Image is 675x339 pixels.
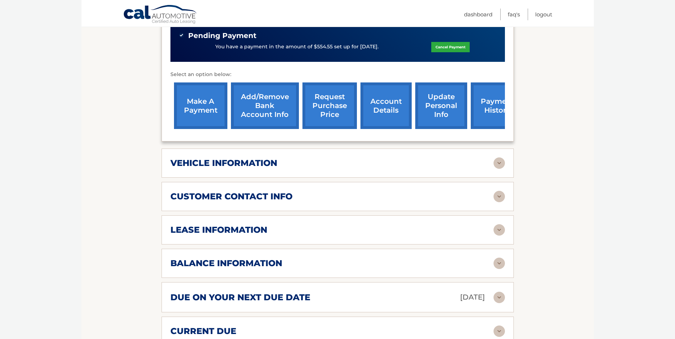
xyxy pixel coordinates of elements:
img: accordion-rest.svg [494,292,505,303]
img: accordion-rest.svg [494,157,505,169]
a: request purchase price [302,82,357,129]
p: Select an option below: [170,70,505,79]
a: Cal Automotive [123,5,198,25]
span: Pending Payment [188,31,257,40]
a: FAQ's [508,9,520,20]
a: account details [360,82,412,129]
a: payment history [471,82,524,129]
h2: customer contact info [170,191,292,202]
img: accordion-rest.svg [494,258,505,269]
h2: vehicle information [170,158,277,168]
a: Logout [535,9,552,20]
img: accordion-rest.svg [494,224,505,236]
img: accordion-rest.svg [494,325,505,337]
a: update personal info [415,82,467,129]
a: Dashboard [464,9,492,20]
h2: due on your next due date [170,292,310,303]
img: check-green.svg [179,33,184,38]
h2: current due [170,326,236,337]
a: Cancel Payment [431,42,470,52]
h2: lease information [170,225,267,235]
img: accordion-rest.svg [494,191,505,202]
p: You have a payment in the amount of $554.55 set up for [DATE]. [215,43,379,51]
a: Add/Remove bank account info [231,82,299,129]
a: make a payment [174,82,227,129]
h2: balance information [170,258,282,269]
p: [DATE] [460,291,485,303]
